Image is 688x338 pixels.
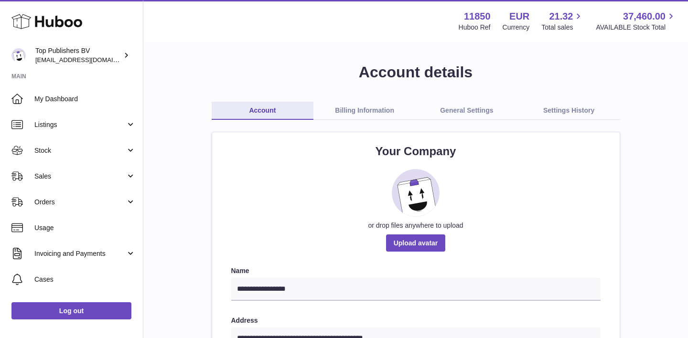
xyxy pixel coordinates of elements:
div: Top Publishers BV [35,46,121,64]
h2: Your Company [231,144,601,159]
div: Huboo Ref [459,23,491,32]
a: Log out [11,302,131,319]
a: 21.32 Total sales [541,10,584,32]
strong: EUR [509,10,529,23]
label: Address [231,316,601,325]
span: Stock [34,146,126,155]
span: Orders [34,198,126,207]
span: Sales [34,172,126,181]
img: accounts@fantasticman.com [11,48,26,63]
span: Cases [34,275,136,284]
div: Currency [503,23,530,32]
a: Settings History [518,102,620,120]
span: 37,460.00 [623,10,666,23]
span: 21.32 [549,10,573,23]
a: General Settings [416,102,518,120]
a: 37,460.00 AVAILABLE Stock Total [596,10,677,32]
h1: Account details [159,62,673,83]
span: Upload avatar [386,234,446,252]
span: My Dashboard [34,95,136,104]
a: Account [212,102,314,120]
div: or drop files anywhere to upload [231,221,601,230]
span: Total sales [541,23,584,32]
label: Name [231,266,601,275]
span: Usage [34,223,136,232]
span: [EMAIL_ADDRESS][DOMAIN_NAME] [35,56,140,63]
span: Listings [34,120,126,129]
img: placeholder_image.svg [392,169,440,217]
strong: 11850 [464,10,491,23]
span: Invoicing and Payments [34,249,126,258]
a: Billing Information [313,102,416,120]
span: AVAILABLE Stock Total [596,23,677,32]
